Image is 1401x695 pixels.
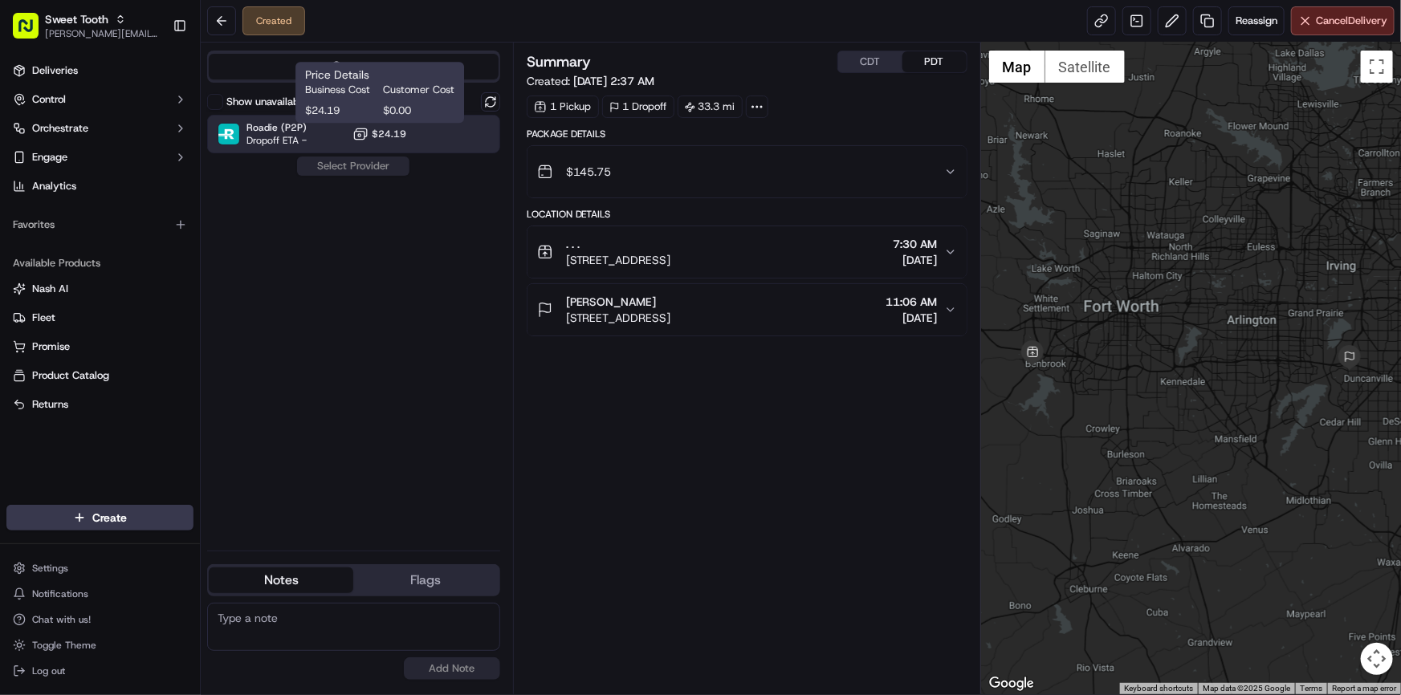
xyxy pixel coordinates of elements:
[32,92,66,107] span: Control
[32,63,78,78] span: Deliveries
[6,212,193,238] div: Favorites
[886,310,938,326] span: [DATE]
[34,153,63,182] img: 1756434665150-4e636765-6d04-44f2-b13a-1d7bbed723a0
[6,363,193,388] button: Product Catalog
[273,158,292,177] button: Start new chat
[13,311,187,325] a: Fleet
[527,96,599,118] div: 1 Pickup
[32,121,88,136] span: Orchestrate
[6,634,193,656] button: Toggle Theme
[133,249,139,262] span: •
[32,397,68,412] span: Returns
[13,282,187,296] a: Nash AI
[152,359,258,375] span: API Documentation
[72,169,221,182] div: We're available if you need us!
[32,368,109,383] span: Product Catalog
[32,282,68,296] span: Nash AI
[527,55,592,69] h3: Summary
[372,128,406,140] span: $24.19
[6,392,193,417] button: Returns
[352,126,406,142] button: $24.19
[16,153,45,182] img: 1736555255976-a54dd68f-1ca7-489b-9aae-adbdc363a1c4
[246,134,307,147] span: Dropoff ETA -
[226,95,307,109] label: Show unavailable
[32,179,76,193] span: Analytics
[305,104,377,118] span: $24.19
[13,368,187,383] a: Product Catalog
[989,51,1045,83] button: Show street map
[566,252,671,268] span: [STREET_ADDRESS]
[16,209,108,222] div: Past conversations
[50,249,130,262] span: [PERSON_NAME]
[902,51,967,72] button: PDT
[16,16,48,48] img: Nash
[527,226,967,278] button: . . .[STREET_ADDRESS]7:30 AM[DATE]
[218,124,239,144] img: Roadie (P2P)
[32,587,88,600] span: Notifications
[6,505,193,530] button: Create
[1300,684,1322,693] a: Terms (opens in new tab)
[1124,683,1193,694] button: Keyboard shortcuts
[305,67,454,83] h1: Price Details
[32,613,91,626] span: Chat with us!
[6,250,193,276] div: Available Products
[209,54,499,79] button: Quotes
[6,58,193,83] a: Deliveries
[142,249,175,262] span: [DATE]
[32,665,65,677] span: Log out
[985,673,1038,694] img: Google
[1291,6,1395,35] button: CancelDelivery
[602,96,674,118] div: 1 Dropoff
[527,284,967,335] button: [PERSON_NAME][STREET_ADDRESS]11:06 AM[DATE]
[42,104,289,120] input: Got a question? Start typing here...
[894,236,938,252] span: 7:30 AM
[129,292,162,305] span: [DATE]
[527,73,655,89] span: Created:
[32,562,68,575] span: Settings
[113,397,194,410] a: Powered byPylon
[1361,51,1393,83] button: Toggle fullscreen view
[353,567,498,593] button: Flags
[1203,684,1290,693] span: Map data ©2025 Google
[32,311,55,325] span: Fleet
[13,339,187,354] a: Promise
[16,234,42,259] img: Bea Lacdao
[32,293,45,306] img: 1736555255976-a54dd68f-1ca7-489b-9aae-adbdc363a1c4
[6,334,193,360] button: Promise
[886,294,938,310] span: 11:06 AM
[6,144,193,170] button: Engage
[32,250,45,262] img: 1736555255976-a54dd68f-1ca7-489b-9aae-adbdc363a1c4
[6,6,166,45] button: Sweet Tooth[PERSON_NAME][EMAIL_ADDRESS][DOMAIN_NAME]
[566,294,657,310] span: [PERSON_NAME]
[13,397,187,412] a: Returns
[92,510,127,526] span: Create
[72,153,263,169] div: Start new chat
[527,128,967,140] div: Package Details
[527,146,967,197] button: $145.75
[527,208,967,221] div: Location Details
[566,236,580,252] span: . . .
[1316,14,1387,28] span: Cancel Delivery
[6,276,193,302] button: Nash AI
[32,339,70,354] span: Promise
[160,398,194,410] span: Pylon
[383,104,454,118] span: $0.00
[1228,6,1285,35] button: Reassign
[678,96,743,118] div: 33.3 mi
[32,150,67,165] span: Engage
[566,164,612,180] span: $145.75
[6,87,193,112] button: Control
[305,83,377,97] span: Business Cost
[16,277,42,303] img: Regen Pajulas
[120,292,126,305] span: •
[894,252,938,268] span: [DATE]
[1361,643,1393,675] button: Map camera controls
[10,352,129,381] a: 📗Knowledge Base
[6,173,193,199] a: Analytics
[50,292,117,305] span: Regen Pajulas
[566,310,671,326] span: [STREET_ADDRESS]
[1332,684,1396,693] a: Report a map error
[45,27,160,40] button: [PERSON_NAME][EMAIL_ADDRESS][DOMAIN_NAME]
[249,205,292,225] button: See all
[6,660,193,682] button: Log out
